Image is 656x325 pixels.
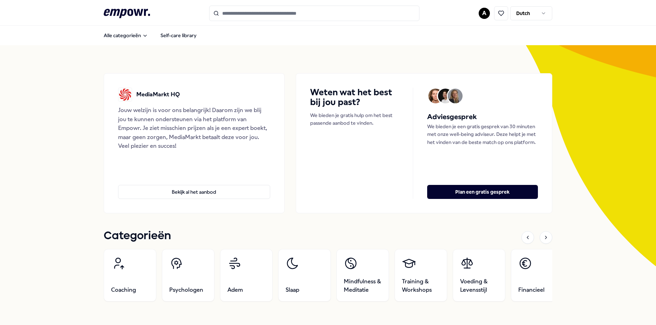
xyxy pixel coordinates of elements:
[336,249,389,302] a: Mindfulness & Meditatie
[453,249,505,302] a: Voeding & Levensstijl
[98,28,153,42] button: Alle categorieën
[155,28,202,42] a: Self-care library
[428,89,443,103] img: Avatar
[310,88,399,107] h4: Weten wat het best bij jou past?
[460,277,498,294] span: Voeding & Levensstijl
[518,286,545,294] span: Financieel
[162,249,214,302] a: Psychologen
[118,106,270,151] div: Jouw welzijn is voor ons belangrijk! Daarom zijn we blij jou te kunnen ondersteunen via het platf...
[448,89,463,103] img: Avatar
[438,89,453,103] img: Avatar
[220,249,273,302] a: Adem
[427,111,538,123] h5: Adviesgesprek
[111,286,136,294] span: Coaching
[98,28,202,42] nav: Main
[395,249,447,302] a: Training & Workshops
[479,8,490,19] button: A
[104,249,156,302] a: Coaching
[344,277,382,294] span: Mindfulness & Meditatie
[136,90,180,99] p: MediaMarkt HQ
[104,227,171,245] h1: Categorieën
[427,123,538,146] p: We bieden je een gratis gesprek van 30 minuten met onze well-being adviseur. Deze helpt je met he...
[310,111,399,127] p: We bieden je gratis hulp om het best passende aanbod te vinden.
[118,185,270,199] button: Bekijk al het aanbod
[227,286,243,294] span: Adem
[118,174,270,199] a: Bekijk al het aanbod
[118,88,132,102] img: MediaMarkt HQ
[427,185,538,199] button: Plan een gratis gesprek
[511,249,563,302] a: Financieel
[169,286,203,294] span: Psychologen
[286,286,299,294] span: Slaap
[278,249,331,302] a: Slaap
[209,6,419,21] input: Search for products, categories or subcategories
[402,277,440,294] span: Training & Workshops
